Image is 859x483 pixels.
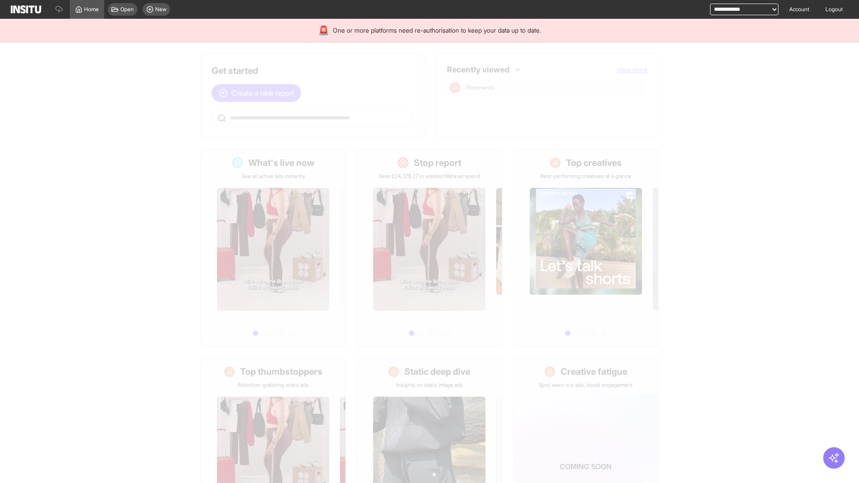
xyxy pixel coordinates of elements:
img: Logo [11,5,41,13]
span: One or more platforms need re-authorisation to keep your data up to date. [333,26,541,35]
span: Home [84,6,99,13]
div: 🚨 [318,24,329,37]
span: Open [120,6,134,13]
span: New [155,6,166,13]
